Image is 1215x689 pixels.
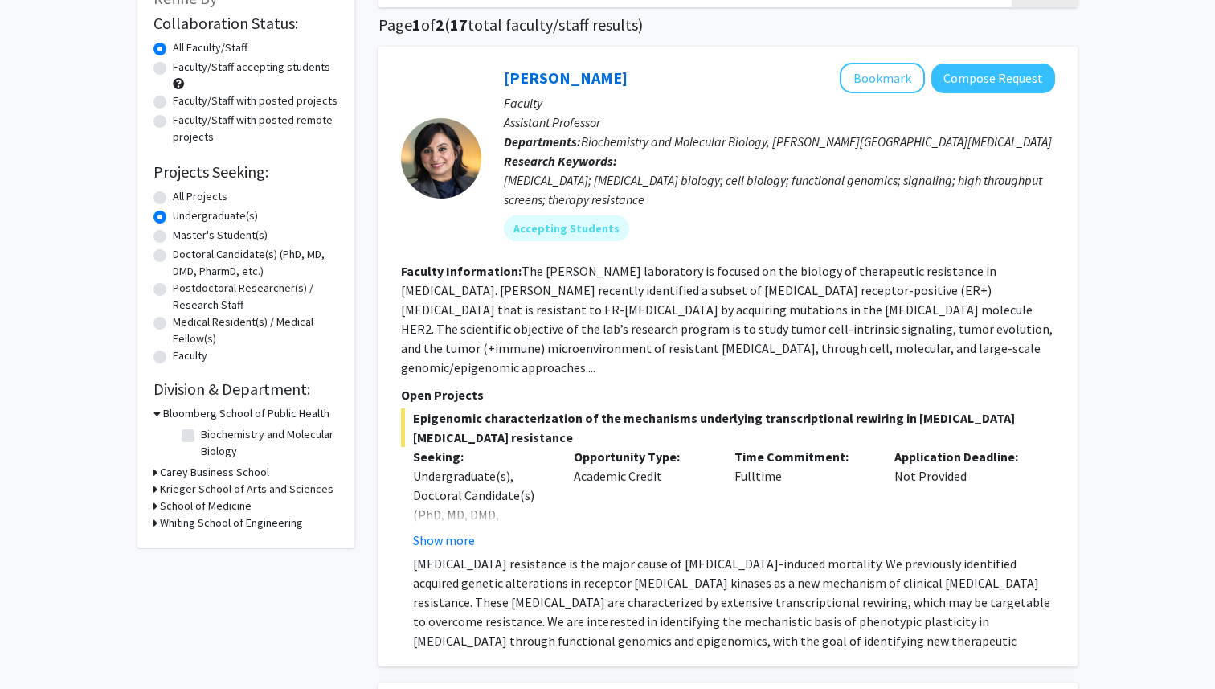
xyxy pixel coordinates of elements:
[173,246,338,280] label: Doctoral Candidate(s) (PhD, MD, DMD, PharmD, etc.)
[160,515,303,531] h3: Whiting School of Engineering
[436,14,444,35] span: 2
[882,447,1043,550] div: Not Provided
[401,385,1055,404] p: Open Projects
[504,68,628,88] a: [PERSON_NAME]
[401,263,1053,375] fg-read-more: The [PERSON_NAME] laboratory is focused on the biology of therapeutic resistance in [MEDICAL_DATA...
[153,162,338,182] h2: Projects Seeking:
[734,447,871,466] p: Time Commitment:
[160,464,269,481] h3: Carey Business School
[173,92,337,109] label: Faculty/Staff with posted projects
[173,227,268,244] label: Master's Student(s)
[413,447,550,466] p: Seeking:
[173,112,338,146] label: Faculty/Staff with posted remote projects
[12,617,68,677] iframe: Chat
[173,39,247,56] label: All Faculty/Staff
[173,280,338,314] label: Postdoctoral Researcher(s) / Research Staff
[504,170,1055,209] div: [MEDICAL_DATA]; [MEDICAL_DATA] biology; cell biology; functional genomics; signaling; high throug...
[450,14,468,35] span: 17
[413,531,475,550] button: Show more
[173,59,330,76] label: Faculty/Staff accepting students
[413,466,550,640] div: Undergraduate(s), Doctoral Candidate(s) (PhD, MD, DMD, PharmD, etc.), Postdoctoral Researcher(s) ...
[163,405,329,422] h3: Bloomberg School of Public Health
[413,554,1055,670] p: [MEDICAL_DATA] resistance is the major cause of [MEDICAL_DATA]-induced mortality. We previously i...
[401,263,522,279] b: Faculty Information:
[504,153,617,169] b: Research Keywords:
[173,314,338,347] label: Medical Resident(s) / Medical Fellow(s)
[160,481,333,498] h3: Krieger School of Arts and Sciences
[581,133,1052,150] span: Biochemistry and Molecular Biology, [PERSON_NAME][GEOGRAPHIC_DATA][MEDICAL_DATA]
[504,113,1055,132] p: Assistant Professor
[840,63,925,93] button: Add Utthara Nayar to Bookmarks
[504,133,581,150] b: Departments:
[931,64,1055,93] button: Compose Request to Utthara Nayar
[504,215,629,241] mat-chip: Accepting Students
[378,15,1078,35] h1: Page of ( total faculty/staff results)
[153,14,338,33] h2: Collaboration Status:
[412,14,421,35] span: 1
[173,207,258,224] label: Undergraduate(s)
[401,408,1055,447] span: Epigenomic characterization of the mechanisms underlying transcriptional rewiring in [MEDICAL_DAT...
[153,379,338,399] h2: Division & Department:
[173,188,227,205] label: All Projects
[201,426,334,460] label: Biochemistry and Molecular Biology
[160,498,252,515] h3: School of Medicine
[722,447,883,550] div: Fulltime
[504,93,1055,113] p: Faculty
[574,447,710,466] p: Opportunity Type:
[894,447,1031,466] p: Application Deadline:
[173,347,207,364] label: Faculty
[562,447,722,550] div: Academic Credit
